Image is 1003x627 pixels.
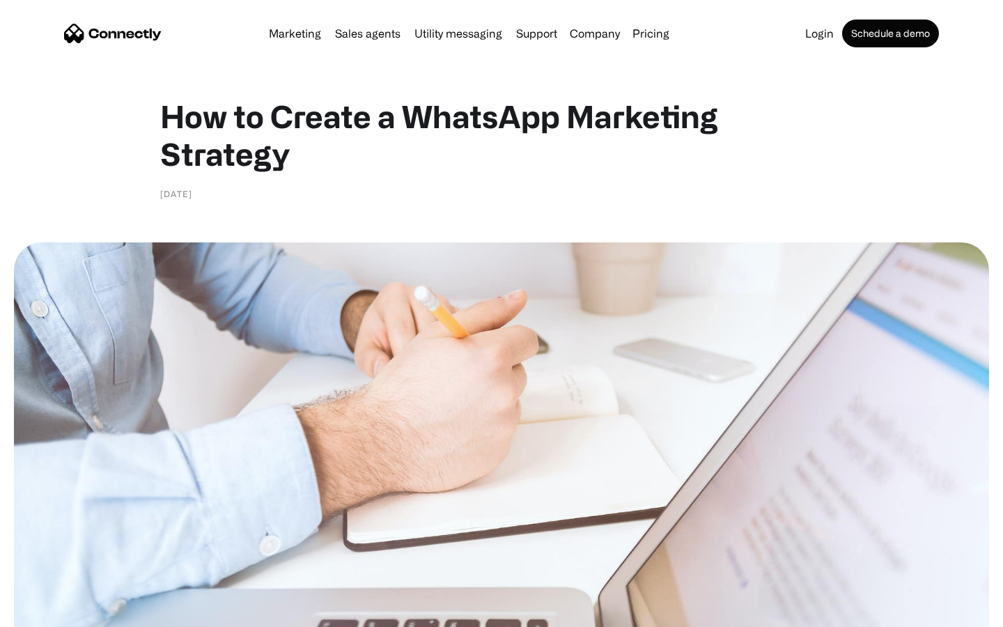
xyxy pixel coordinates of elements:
div: Company [570,24,620,43]
a: Sales agents [329,28,406,39]
h1: How to Create a WhatsApp Marketing Strategy [160,98,843,173]
a: Schedule a demo [842,20,939,47]
div: [DATE] [160,187,192,201]
a: Support [511,28,563,39]
a: Login [800,28,839,39]
a: Marketing [263,28,327,39]
ul: Language list [28,603,84,622]
a: Pricing [627,28,675,39]
a: Utility messaging [409,28,508,39]
aside: Language selected: English [14,603,84,622]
